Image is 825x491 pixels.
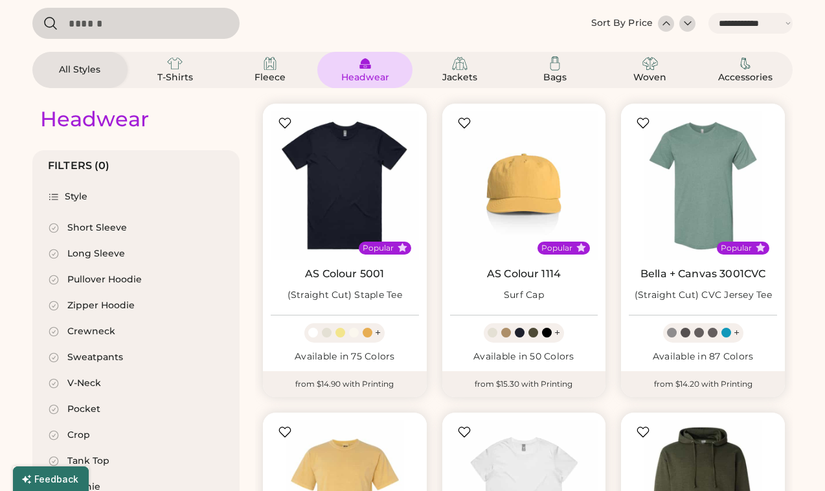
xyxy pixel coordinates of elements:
div: Sweatpants [67,351,123,364]
a: AS Colour 1114 [487,268,561,280]
img: AS Colour 1114 Surf Cap [450,111,598,260]
a: AS Colour 5001 [305,268,384,280]
div: Bags [526,71,584,84]
div: Woven [621,71,679,84]
div: Available in 50 Colors [450,350,598,363]
img: AS Colour 5001 (Straight Cut) Staple Tee [271,111,419,260]
div: Popular [541,243,572,253]
div: Long Sleeve [67,247,125,260]
div: from $14.90 with Printing [263,371,427,397]
button: Popular Style [576,243,586,253]
div: from $15.30 with Printing [442,371,606,397]
div: Pullover Hoodie [67,273,142,286]
div: Sort By Price [591,17,653,30]
div: FILTERS (0) [48,158,110,174]
div: Crewneck [67,325,115,338]
div: Crop [67,429,90,442]
div: Popular [721,243,752,253]
img: Accessories Icon [738,56,753,71]
div: V-Neck [67,377,101,390]
img: Bags Icon [547,56,563,71]
div: (Straight Cut) CVC Jersey Tee [635,289,772,302]
div: Surf Cap [504,289,544,302]
div: Available in 87 Colors [629,350,777,363]
div: Pocket [67,403,100,416]
button: Popular Style [756,243,765,253]
div: T-Shirts [146,71,204,84]
div: Accessories [716,71,774,84]
div: (Straight Cut) Staple Tee [288,289,402,302]
img: BELLA + CANVAS 3001CVC (Straight Cut) CVC Jersey Tee [629,111,777,260]
div: Popular [363,243,394,253]
div: Jackets [431,71,489,84]
img: Woven Icon [642,56,658,71]
div: Short Sleeve [67,222,127,234]
a: Bella + Canvas 3001CVC [640,268,765,280]
img: Headwear Icon [357,56,373,71]
img: T-Shirts Icon [167,56,183,71]
div: Available in 75 Colors [271,350,419,363]
div: Style [65,190,88,203]
div: Headwear [336,71,394,84]
img: Jackets Icon [452,56,468,71]
div: from $14.20 with Printing [621,371,785,397]
div: Tank Top [67,455,109,468]
div: + [734,326,740,340]
div: Fleece [241,71,299,84]
img: Fleece Icon [262,56,278,71]
div: Headwear [40,106,149,132]
div: + [554,326,560,340]
div: + [375,326,381,340]
button: Popular Style [398,243,407,253]
div: Zipper Hoodie [67,299,135,312]
div: All Styles [51,63,109,76]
